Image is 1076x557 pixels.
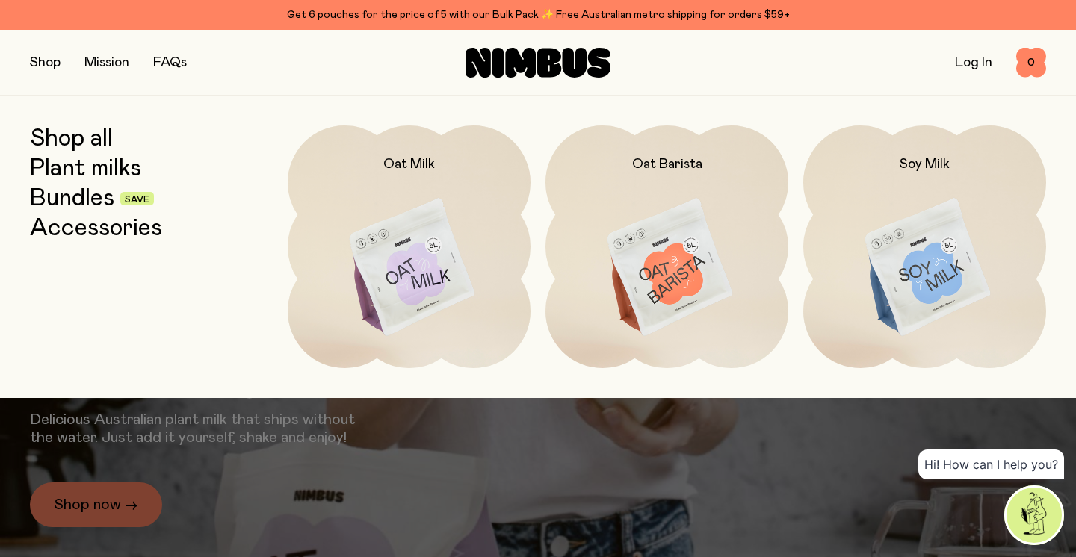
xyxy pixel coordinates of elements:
[84,56,129,69] a: Mission
[1016,48,1046,78] button: 0
[30,125,113,152] a: Shop all
[30,185,114,212] a: Bundles
[955,56,992,69] a: Log In
[918,449,1064,479] div: Hi! How can I help you?
[803,125,1046,368] a: Soy Milk
[383,155,435,173] h2: Oat Milk
[900,155,950,173] h2: Soy Milk
[545,125,788,368] a: Oat Barista
[30,215,162,242] a: Accessories
[632,155,702,173] h2: Oat Barista
[1007,488,1062,543] img: agent
[288,125,531,368] a: Oat Milk
[30,155,141,182] a: Plant milks
[153,56,187,69] a: FAQs
[30,6,1046,24] div: Get 6 pouches for the price of 5 with our Bulk Pack ✨ Free Australian metro shipping for orders $59+
[125,195,149,204] span: Save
